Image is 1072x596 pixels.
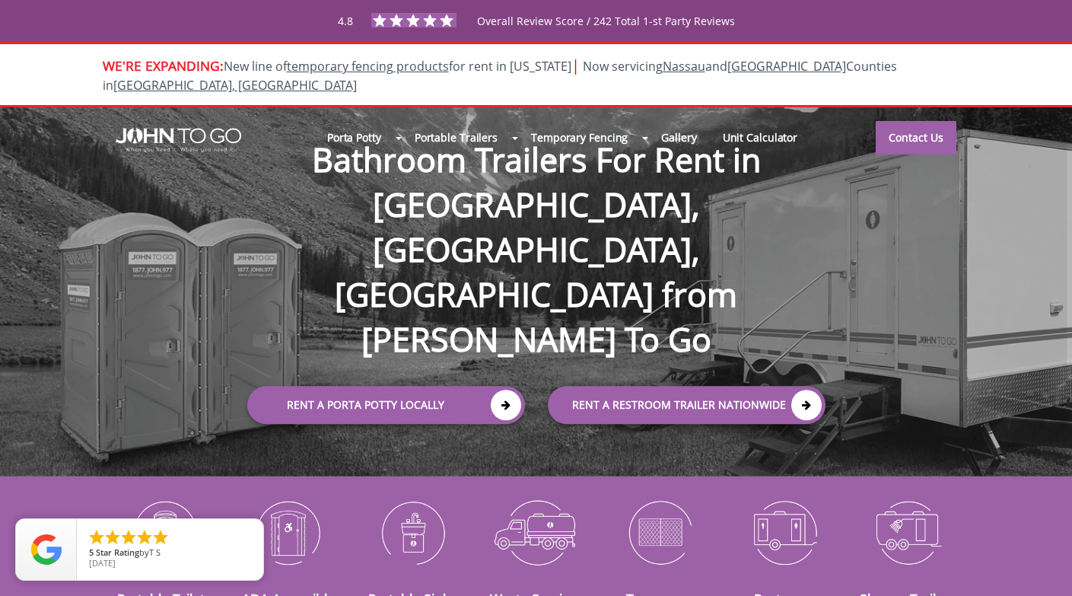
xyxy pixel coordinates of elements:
span: New line of for rent in [US_STATE] [103,58,897,94]
li:  [87,528,106,547]
a: [GEOGRAPHIC_DATA] [727,58,846,75]
img: Temporary-Fencing-cion_N.png [609,492,711,572]
a: Porta Potty [314,121,394,154]
img: ADA-Accessible-Units-icon_N.png [237,492,339,572]
img: Portable-Sinks-icon_N.png [361,492,463,572]
img: Portable-Toilets-icon_N.png [114,492,215,572]
span: | [571,55,580,75]
a: Contact Us [876,121,956,155]
span: T S [149,547,161,558]
img: Waste-Services-icon_N.png [485,492,587,572]
li:  [103,528,122,547]
span: 5 [89,547,94,558]
h1: Bathroom Trailers For Rent in [GEOGRAPHIC_DATA], [GEOGRAPHIC_DATA], [GEOGRAPHIC_DATA] from [PERSO... [232,88,841,362]
a: [GEOGRAPHIC_DATA], [GEOGRAPHIC_DATA] [113,77,357,94]
span: [DATE] [89,557,116,569]
span: Star Rating [96,547,139,558]
li:  [151,528,170,547]
img: Review Rating [31,534,62,565]
a: Gallery [648,121,709,154]
a: rent a RESTROOM TRAILER Nationwide [548,386,825,424]
a: Unit Calculator [710,121,811,154]
span: by [89,548,251,559]
img: Shower-Trailers-icon_N.png [857,492,959,572]
a: temporary fencing products [287,58,449,75]
a: Nassau [663,58,705,75]
span: Overall Review Score / 242 Total 1-st Party Reviews [477,14,735,59]
a: Portable Trailers [402,121,511,154]
li:  [135,528,154,547]
a: Temporary Fencing [518,121,641,154]
li:  [119,528,138,547]
span: Now servicing and Counties in [103,58,897,94]
img: Restroom-Trailers-icon_N.png [733,492,835,572]
span: 4.8 [338,14,353,28]
a: Rent a Porta Potty Locally [247,386,525,424]
span: WE'RE EXPANDING: [103,56,224,75]
img: JOHN to go [116,128,241,152]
